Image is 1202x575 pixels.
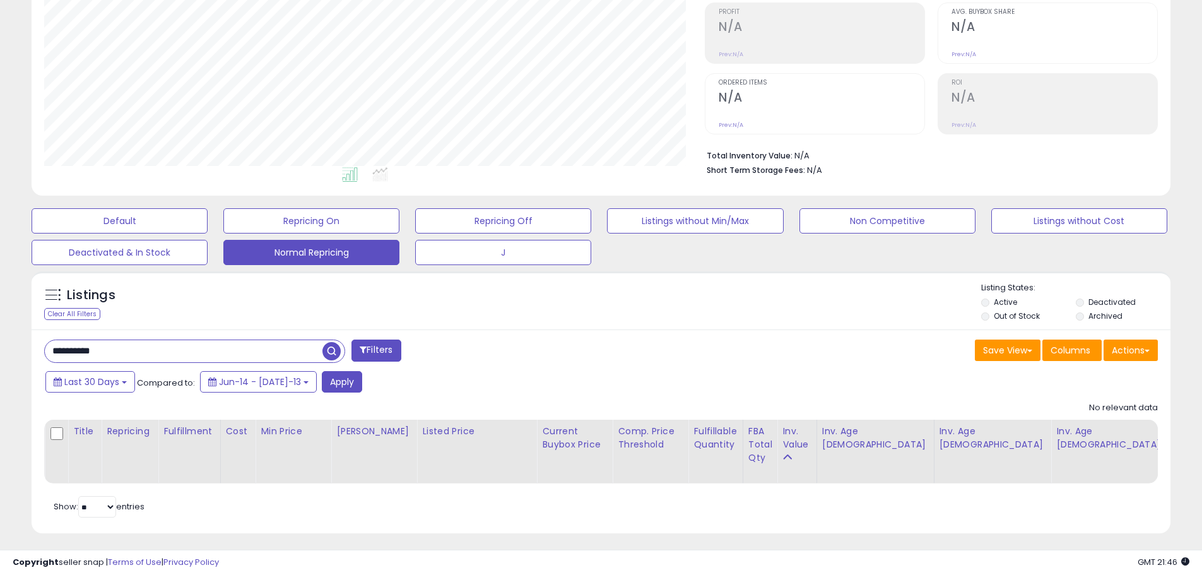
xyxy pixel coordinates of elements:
button: Save View [975,340,1040,361]
button: J [415,240,591,265]
div: [PERSON_NAME] [336,425,411,438]
div: Comp. Price Threshold [618,425,683,451]
span: Avg. Buybox Share [952,9,1157,16]
button: Columns [1042,340,1102,361]
small: Prev: N/A [719,121,743,129]
div: FBA Total Qty [748,425,772,465]
button: Last 30 Days [45,371,135,393]
div: Current Buybox Price [542,425,607,451]
span: ROI [952,80,1157,86]
b: Total Inventory Value: [707,150,792,161]
h2: N/A [952,20,1157,37]
button: Deactivated & In Stock [32,240,208,265]
h2: N/A [719,20,924,37]
span: Columns [1051,344,1090,357]
button: Filters [351,340,401,362]
div: Cost [226,425,250,438]
div: Inv. value [782,425,811,451]
button: Normal Repricing [223,240,399,265]
label: Active [994,297,1017,307]
div: Clear All Filters [44,308,100,320]
div: Min Price [261,425,326,438]
button: Repricing On [223,208,399,234]
button: Default [32,208,208,234]
strong: Copyright [13,556,59,568]
b: Short Term Storage Fees: [707,165,805,175]
button: Repricing Off [415,208,591,234]
li: N/A [707,147,1148,162]
button: Actions [1104,340,1158,361]
span: Ordered Items [719,80,924,86]
label: Archived [1088,311,1122,321]
span: Jun-14 - [DATE]-13 [219,376,301,388]
div: Fulfillable Quantity [693,425,737,451]
span: Compared to: [137,377,195,389]
small: Prev: N/A [952,121,976,129]
small: Prev: N/A [952,50,976,58]
label: Out of Stock [994,311,1040,321]
div: Inv. Age [DEMOGRAPHIC_DATA] [822,425,929,451]
a: Privacy Policy [163,556,219,568]
div: Fulfillment [163,425,215,438]
h5: Listings [67,287,115,304]
span: N/A [807,164,822,176]
div: Repricing [107,425,153,438]
button: Non Competitive [799,208,975,234]
h2: N/A [719,90,924,107]
span: Profit [719,9,924,16]
p: Listing States: [981,282,1170,294]
div: No relevant data [1089,402,1158,414]
h2: N/A [952,90,1157,107]
div: Inv. Age [DEMOGRAPHIC_DATA]-180 [1056,425,1182,451]
button: Listings without Min/Max [607,208,783,234]
span: Last 30 Days [64,376,119,388]
div: Listed Price [422,425,531,438]
a: Terms of Use [108,556,162,568]
span: 2025-08-13 21:46 GMT [1138,556,1189,568]
button: Apply [322,371,362,393]
span: Show: entries [54,501,144,513]
button: Listings without Cost [991,208,1167,234]
small: Prev: N/A [719,50,743,58]
label: Deactivated [1088,297,1136,307]
button: Jun-14 - [DATE]-13 [200,371,317,393]
div: Inv. Age [DEMOGRAPHIC_DATA] [940,425,1046,451]
div: Title [73,425,96,438]
div: seller snap | | [13,557,219,569]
